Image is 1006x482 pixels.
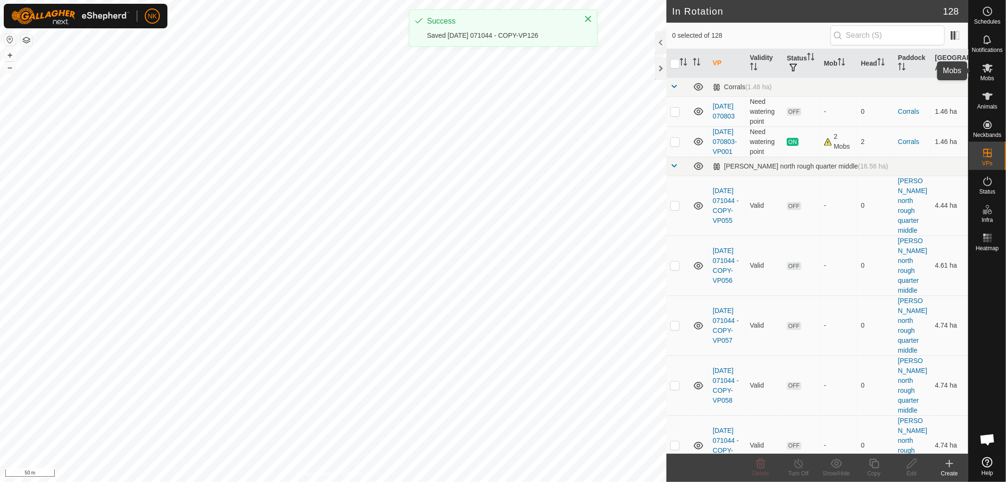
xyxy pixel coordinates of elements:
div: Success [427,16,574,27]
th: Head [857,49,894,78]
span: Status [979,189,995,194]
td: Need watering point [746,96,783,127]
div: 2 Mobs [824,132,854,152]
a: [DATE] 070803-VP001 [713,128,737,155]
a: [PERSON_NAME] north rough quarter middle [898,177,927,234]
span: Mobs [981,76,994,81]
p-sorticon: Activate to sort [680,59,687,67]
td: Valid [746,296,783,355]
span: OFF [787,442,801,450]
button: Reset Map [4,34,16,45]
th: [GEOGRAPHIC_DATA] Area [931,49,968,78]
span: OFF [787,202,801,210]
span: Delete [753,470,769,477]
a: [DATE] 070803 [713,102,735,120]
td: 4.44 ha [931,176,968,236]
span: VPs [982,161,992,166]
button: Map Layers [21,34,32,46]
td: Valid [746,355,783,415]
a: [DATE] 071044 - COPY-VP055 [713,187,739,224]
span: 128 [943,4,959,18]
div: Turn Off [780,469,817,478]
span: Notifications [972,47,1003,53]
td: 0 [857,236,894,296]
a: [PERSON_NAME] north rough quarter middle [898,417,927,474]
div: Copy [855,469,893,478]
p-sorticon: Activate to sort [807,54,815,62]
div: Edit [893,469,931,478]
td: 4.74 ha [931,296,968,355]
span: Help [981,470,993,476]
td: Valid [746,176,783,236]
span: NK [148,11,157,21]
button: – [4,62,16,73]
span: Infra [981,217,993,223]
a: Contact Us [342,470,370,478]
a: [DATE] 071044 - COPY-VP057 [713,307,739,344]
a: [DATE] 071044 - COPY-VP059 [713,427,739,464]
td: 2 [857,127,894,157]
span: (1.48 ha) [745,83,772,91]
div: Show/Hide [817,469,855,478]
span: OFF [787,322,801,330]
a: [PERSON_NAME] north rough quarter middle [898,357,927,414]
td: 0 [857,415,894,475]
td: Valid [746,415,783,475]
span: OFF [787,108,801,116]
p-sorticon: Activate to sort [950,64,957,72]
div: - [824,201,854,211]
a: [PERSON_NAME] north rough quarter middle [898,297,927,354]
p-sorticon: Activate to sort [693,59,700,67]
a: Corrals [898,138,919,145]
th: Validity [746,49,783,78]
span: Heatmap [976,245,999,251]
p-sorticon: Activate to sort [838,59,845,67]
div: - [824,261,854,271]
span: Schedules [974,19,1000,25]
td: 1.46 ha [931,96,968,127]
th: Paddock [894,49,931,78]
div: Corrals [713,83,772,91]
td: 0 [857,355,894,415]
p-sorticon: Activate to sort [898,64,906,72]
div: Saved [DATE] 071044 - COPY-VP126 [427,31,574,41]
h2: In Rotation [672,6,943,17]
th: Status [783,49,820,78]
button: + [4,50,16,61]
a: Privacy Policy [296,470,332,478]
span: ON [787,138,798,146]
span: OFF [787,262,801,270]
button: Close [582,12,595,25]
a: Help [969,453,1006,480]
td: 4.74 ha [931,355,968,415]
img: Gallagher Logo [11,8,129,25]
span: Animals [977,104,998,110]
div: - [824,440,854,450]
td: 4.74 ha [931,415,968,475]
a: [DATE] 071044 - COPY-VP056 [713,247,739,284]
th: VP [709,49,746,78]
td: 1.46 ha [931,127,968,157]
div: [PERSON_NAME] north rough quarter middle [713,162,888,170]
td: 0 [857,176,894,236]
div: - [824,381,854,390]
td: Need watering point [746,127,783,157]
a: Open chat [973,425,1002,454]
th: Mob [820,49,857,78]
span: (16.56 ha) [858,162,888,170]
div: - [824,321,854,330]
td: 0 [857,296,894,355]
span: Neckbands [973,132,1001,138]
td: 0 [857,96,894,127]
div: Create [931,469,968,478]
div: - [824,107,854,117]
p-sorticon: Activate to sort [877,59,885,67]
a: [DATE] 071044 - COPY-VP058 [713,367,739,404]
span: 0 selected of 128 [672,31,831,41]
a: [PERSON_NAME] north rough quarter middle [898,237,927,294]
p-sorticon: Activate to sort [750,64,757,72]
input: Search (S) [831,25,945,45]
td: Valid [746,236,783,296]
td: 4.61 ha [931,236,968,296]
span: OFF [787,382,801,390]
